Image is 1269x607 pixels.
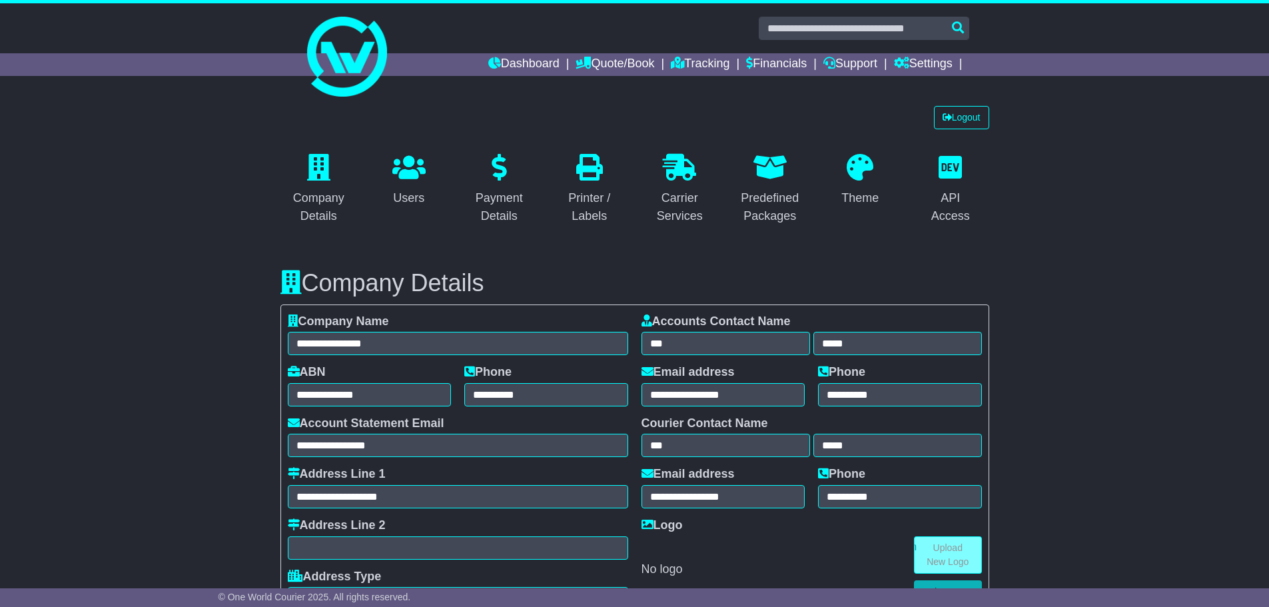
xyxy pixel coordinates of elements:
label: Phone [818,365,865,380]
a: Financials [746,53,807,76]
span: No logo [641,562,683,576]
a: Quote/Book [576,53,654,76]
div: Payment Details [470,189,530,225]
label: Courier Contact Name [641,416,768,431]
label: Phone [818,467,865,482]
span: © One World Courier 2025. All rights reserved. [218,592,411,602]
label: Phone [464,365,512,380]
label: ABN [288,365,326,380]
div: API Access [921,189,981,225]
div: Company Details [289,189,349,225]
a: Company Details [280,149,358,230]
a: Payment Details [461,149,538,230]
div: Users [392,189,426,207]
div: Predefined Packages [740,189,800,225]
label: Email address [641,365,735,380]
a: Upload New Logo [914,536,982,574]
label: Company Name [288,314,389,329]
label: Accounts Contact Name [641,314,791,329]
div: Theme [841,189,879,207]
a: API Access [912,149,989,230]
a: Tracking [671,53,729,76]
h3: Company Details [280,270,989,297]
a: Users [384,149,434,212]
div: Printer / Labels [560,189,620,225]
a: Theme [833,149,887,212]
label: Address Type [288,570,382,584]
a: Dashboard [488,53,560,76]
a: Settings [894,53,953,76]
label: Address Line 2 [288,518,386,533]
label: Account Statement Email [288,416,444,431]
a: Predefined Packages [731,149,809,230]
a: Logout [934,106,989,129]
label: Email address [641,467,735,482]
label: Logo [641,518,683,533]
a: Printer / Labels [551,149,628,230]
div: Carrier Services [650,189,710,225]
a: Carrier Services [641,149,719,230]
a: Support [823,53,877,76]
label: Address Line 1 [288,467,386,482]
